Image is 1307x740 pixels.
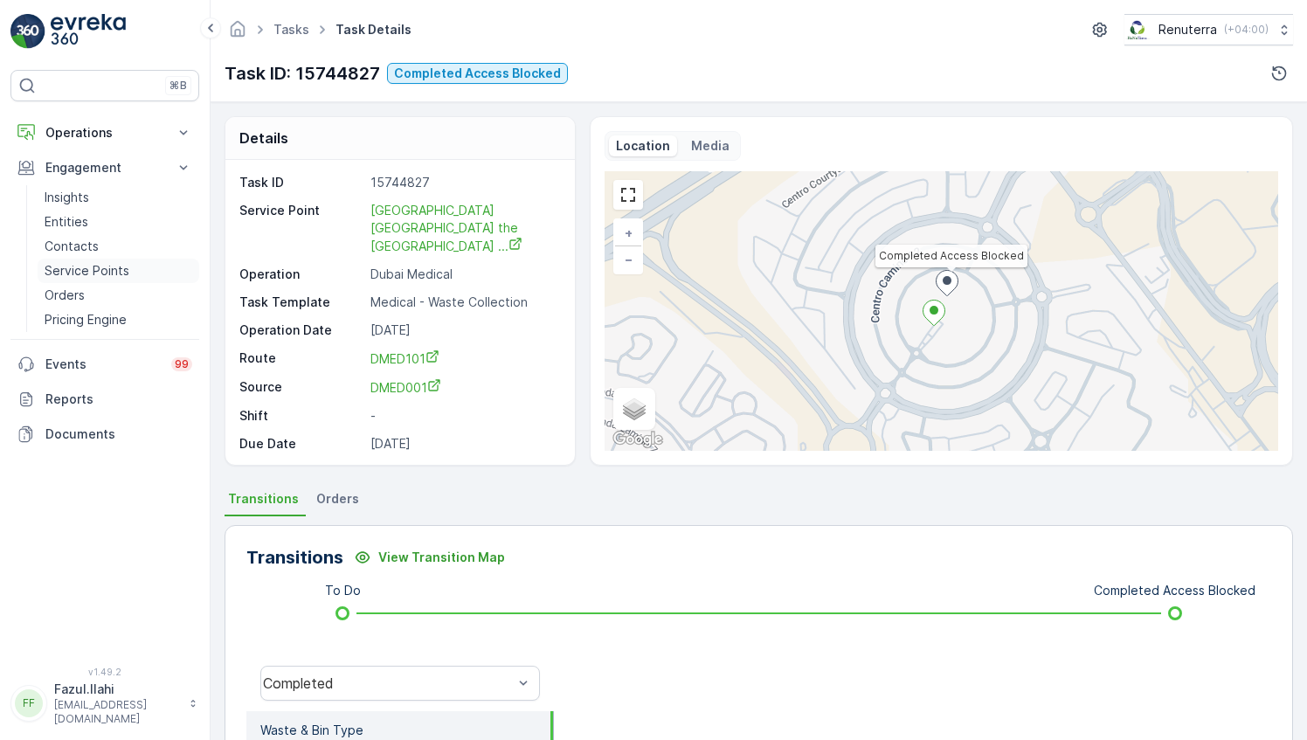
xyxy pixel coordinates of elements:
a: Layers [615,390,653,428]
p: [EMAIL_ADDRESS][DOMAIN_NAME] [54,698,180,726]
img: Screenshot_2024-07-26_at_13.33.01.png [1124,20,1151,39]
p: Route [239,349,363,368]
button: FFFazul.Ilahi[EMAIL_ADDRESS][DOMAIN_NAME] [10,681,199,726]
img: logo_light-DOdMpM7g.png [51,14,126,49]
p: Waste & Bin Type [260,722,363,739]
span: [GEOGRAPHIC_DATA] [GEOGRAPHIC_DATA] the [GEOGRAPHIC_DATA] ... [370,203,522,253]
a: Documents [10,417,199,452]
p: Engagement [45,159,164,176]
p: Service Point [239,202,363,255]
p: Shift [239,407,363,425]
span: v 1.49.2 [10,667,199,677]
p: Location [616,137,670,155]
p: Operations [45,124,164,142]
p: Contacts [45,238,99,255]
p: Documents [45,425,192,443]
div: FF [15,689,43,717]
p: Dubai Medical [370,266,557,283]
button: Renuterra(+04:00) [1124,14,1293,45]
p: Due Date [239,435,363,453]
div: Completed [263,675,513,691]
span: − [625,252,633,266]
a: Contacts [38,234,199,259]
p: View Transition Map [378,549,505,566]
p: Service Points [45,262,129,280]
a: Service Points [38,259,199,283]
button: Completed Access Blocked [387,63,568,84]
a: DMED101 [370,349,557,368]
p: Medical - Waste Collection [370,294,557,311]
span: Transitions [228,490,299,508]
p: - [370,463,557,481]
p: - [370,407,557,425]
p: Completed Access Blocked [1094,582,1255,599]
p: Task ID: 15744827 [225,60,380,86]
p: Insights [45,189,89,206]
a: DMED001 [370,378,557,397]
p: ⌘B [169,79,187,93]
a: Zoom In [615,220,641,246]
span: Task Details [332,21,415,38]
p: [DATE] [370,435,557,453]
p: Orders [45,287,85,304]
p: Time Window [239,463,363,481]
button: Operations [10,115,199,150]
p: ( +04:00 ) [1224,23,1269,37]
a: Orders [38,283,199,308]
img: logo [10,14,45,49]
p: To Do [325,582,361,599]
p: Reports [45,391,192,408]
span: DMED101 [370,351,439,366]
p: Pricing Engine [45,311,127,329]
p: Details [239,128,288,149]
p: Media [691,137,730,155]
p: Operation Date [239,322,363,339]
p: Entities [45,213,88,231]
p: Fazul.Ilahi [54,681,180,698]
span: Orders [316,490,359,508]
span: + [625,225,633,240]
a: Reports [10,382,199,417]
a: Tasks [273,22,309,37]
button: Engagement [10,150,199,185]
a: Entities [38,210,199,234]
p: 99 [175,357,189,371]
p: Source [239,378,363,397]
p: [DATE] [370,322,557,339]
a: Events99 [10,347,199,382]
a: Pricing Engine [38,308,199,332]
span: DMED001 [370,380,441,395]
p: 15744827 [370,174,557,191]
a: Homepage [228,26,247,41]
p: Task ID [239,174,363,191]
p: Transitions [246,544,343,571]
p: Events [45,356,161,373]
img: Google [609,428,667,451]
a: View Fullscreen [615,182,641,208]
p: Task Template [239,294,363,311]
p: Renuterra [1158,21,1217,38]
p: Operation [239,266,363,283]
a: Insights [38,185,199,210]
a: Dubai London the Villa Clinic ... [370,201,522,254]
button: View Transition Map [343,543,515,571]
a: Zoom Out [615,246,641,273]
a: Open this area in Google Maps (opens a new window) [609,428,667,451]
p: Completed Access Blocked [394,65,561,82]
